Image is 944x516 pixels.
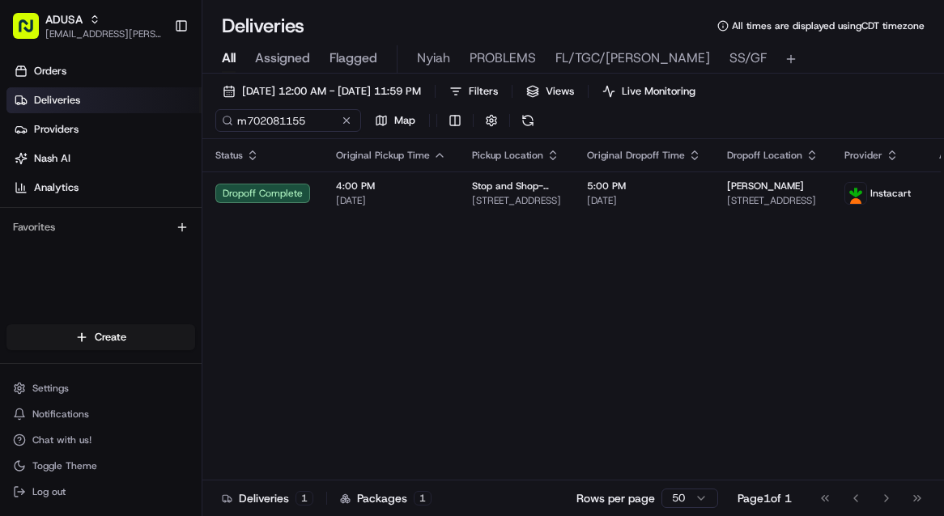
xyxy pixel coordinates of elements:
span: [PERSON_NAME] [727,180,804,192]
span: Deliveries [34,93,80,108]
button: [DATE] 12:00 AM - [DATE] 11:59 PM [215,80,428,103]
button: Live Monitoring [595,80,703,103]
span: Instacart [870,187,911,200]
span: Original Pickup Time [336,149,430,162]
span: Nyiah [417,49,450,68]
span: [STREET_ADDRESS] [727,194,819,207]
span: Original Dropoff Time [587,149,685,162]
button: Settings [6,377,195,400]
a: Nash AI [6,146,202,171]
span: Notifications [32,408,89,421]
span: Dropoff Location [727,149,802,162]
button: Refresh [517,109,539,132]
span: [DATE] [336,194,446,207]
span: SS/GF [729,49,767,68]
span: Status [215,149,243,162]
span: Assigned [255,49,310,68]
a: Deliveries [6,87,202,113]
div: Packages [340,490,432,506]
span: Toggle Theme [32,459,97,472]
img: profile_instacart_ahold_partner.png [845,183,866,204]
span: Nash AI [34,151,70,166]
button: Views [519,80,581,103]
span: Live Monitoring [622,84,695,99]
input: Type to search [215,109,361,132]
span: PROBLEMS [470,49,536,68]
button: Toggle Theme [6,455,195,477]
span: Map [394,113,415,128]
span: Analytics [34,180,79,195]
span: Pickup Location [472,149,543,162]
div: Deliveries [222,490,313,506]
a: Orders [6,58,202,84]
button: Create [6,324,195,350]
button: Chat with us! [6,429,195,451]
span: Orders [34,64,66,78]
span: Create [95,330,126,345]
button: Notifications [6,403,195,425]
span: [STREET_ADDRESS] [472,194,561,207]
button: [EMAIL_ADDRESS][PERSON_NAME][DOMAIN_NAME] [45,27,161,40]
span: All times are displayed using CDT timezone [732,19,925,32]
div: Favorites [6,214,195,240]
span: [DATE] [587,194,701,207]
span: 5:00 PM [587,180,701,192]
p: Rows per page [576,490,655,506]
button: Map [368,109,423,132]
span: Flagged [330,49,377,68]
a: Providers [6,116,202,142]
span: [DATE] 12:00 AM - [DATE] 11:59 PM [242,84,421,99]
button: Log out [6,480,195,503]
button: ADUSA [45,11,83,27]
span: Filters [469,84,498,99]
div: 1 [296,491,313,505]
span: Settings [32,382,69,395]
span: 4:00 PM [336,180,446,192]
h1: Deliveries [222,13,304,39]
span: Providers [34,122,79,137]
span: Log out [32,485,66,498]
span: Chat with us! [32,434,91,446]
button: ADUSA[EMAIL_ADDRESS][PERSON_NAME][DOMAIN_NAME] [6,6,168,45]
span: All [222,49,236,68]
button: Filters [442,80,505,103]
span: Stop and Shop-2814 [472,180,561,192]
a: Analytics [6,175,202,201]
span: Provider [844,149,882,162]
span: FL/TGC/[PERSON_NAME] [555,49,710,68]
div: Page 1 of 1 [738,490,792,506]
span: Views [546,84,574,99]
div: 1 [414,491,432,505]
